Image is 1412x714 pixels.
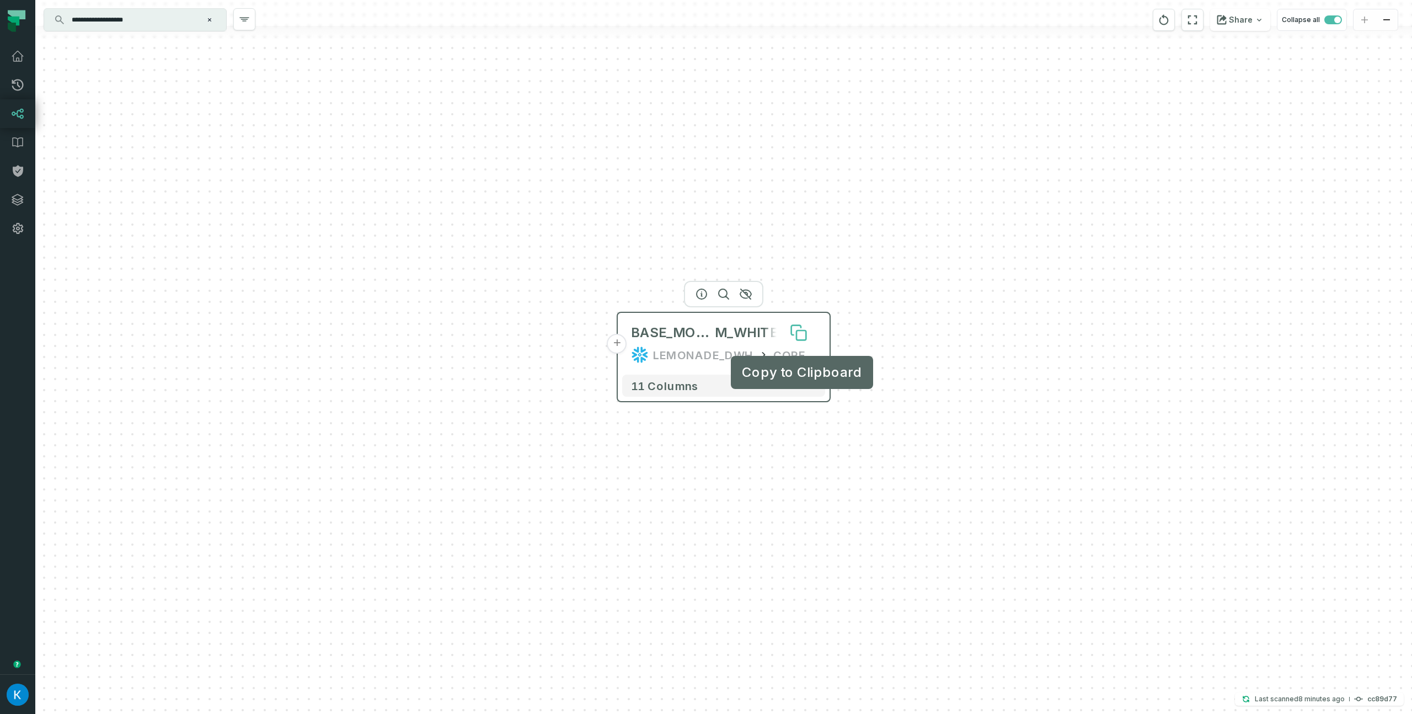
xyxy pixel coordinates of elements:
span: M_WHITELISTS [715,324,816,342]
div: Copy to Clipboard [731,356,873,389]
div: BASE_MONOLITH_CLAIM_WHITELISTS [631,324,816,342]
button: Collapse all [1277,9,1347,31]
span: 11 columns [631,379,698,392]
button: + [607,334,627,354]
button: Last scanned[DATE] 3:30:42 PMcc89d77 [1235,692,1404,706]
span: BASE_MONOLITH_CLAI [631,324,715,342]
p: Last scanned [1255,694,1345,705]
button: Clear search query [204,14,215,25]
relative-time: Sep 14, 2025, 3:30 PM GMT+3 [1298,695,1345,703]
div: LEMONADE_DWH [653,346,753,364]
h4: cc89d77 [1367,696,1397,702]
div: CORE [773,346,805,364]
div: Tooltip anchor [12,659,22,669]
img: avatar of Kosta Shougaev [7,684,29,706]
button: zoom out [1376,9,1398,31]
button: Share [1210,9,1270,31]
